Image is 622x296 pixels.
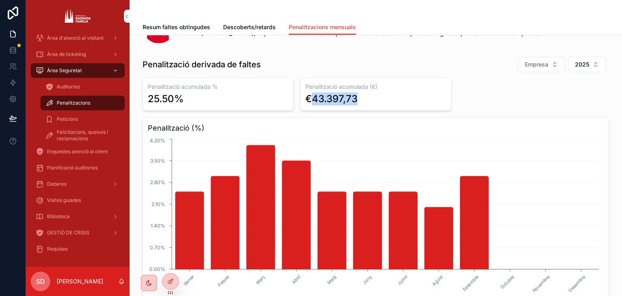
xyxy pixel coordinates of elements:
[47,67,82,74] span: Àrea Seguretat
[223,23,276,31] span: Descoberts/retards
[47,35,104,41] span: Àrea d'atenció al visitant
[150,158,165,164] tspan: 3.50%
[255,274,266,285] text: Març
[289,23,356,31] span: Penalitzacions mensuals
[65,10,90,23] img: App logo
[396,274,409,286] text: Juliol
[57,100,90,106] span: Penalitzacions
[47,230,89,236] span: GESTIÓ DE CRISIS
[148,137,604,293] div: chart
[57,84,80,90] span: Auditories
[31,177,125,191] a: Deberes
[31,209,125,224] a: Biblioteca
[36,277,45,286] span: SD
[532,274,551,293] text: Novembre
[143,20,210,36] a: Resum faltes obtingudes
[40,112,125,127] a: Peticions
[149,266,165,272] tspan: 0.00%
[31,47,125,62] a: Àrea de ticketing
[40,128,125,143] a: Felicitacions, queixes i reclamacions
[47,181,66,187] span: Deberes
[148,122,604,134] h3: Penalització (%)
[143,59,261,70] h1: Penalització derivada de faltes
[148,83,288,91] h3: Penalització acumulada %
[31,63,125,78] a: Àrea Seguretat
[217,274,231,287] text: Febrer
[462,274,480,292] text: Setembre
[148,92,184,105] div: 25.50%
[57,129,117,142] span: Felicitacions, queixes i reclamacions
[362,274,373,285] text: Juny
[31,161,125,175] a: Planificació auditories
[47,51,86,58] span: Àrea de ticketing
[31,193,125,208] a: Visites guiades
[151,201,165,207] tspan: 2.10%
[289,20,356,35] a: Penalitzacions mensuals
[575,60,589,69] span: 2025
[525,60,548,69] span: Empresa
[143,23,210,31] span: Resum faltes obtingudes
[57,116,78,122] span: Peticions
[567,274,586,293] text: Desembre
[518,57,565,72] button: Select Button
[31,144,125,159] a: Enquestes atenció al client
[150,245,165,251] tspan: 0.70%
[150,179,165,185] tspan: 2.80%
[26,32,130,267] div: scrollable content
[151,223,165,229] tspan: 1.40%
[47,148,108,155] span: Enquestes atenció al client
[40,96,125,110] a: Penalitzacions
[31,31,125,45] a: Àrea d'atenció al visitant
[47,213,70,220] span: Biblioteca
[305,92,358,105] div: €43.397,73
[31,242,125,256] a: Requises
[431,274,444,287] text: Agost
[568,57,606,72] button: Select Button
[47,165,98,171] span: Planificació auditories
[182,274,195,287] text: Gener
[57,277,103,285] p: [PERSON_NAME]
[291,274,302,285] text: Abril
[31,225,125,240] a: GESTIÓ DE CRISIS
[305,83,446,91] h3: Penalització acumulada (€)
[47,246,68,252] span: Requises
[499,274,515,290] text: Octubre
[40,79,125,94] a: Auditories
[47,197,81,204] span: Visites guiades
[326,274,337,285] text: Maig
[150,137,165,144] tspan: 4.20%
[223,20,276,36] a: Descoberts/retards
